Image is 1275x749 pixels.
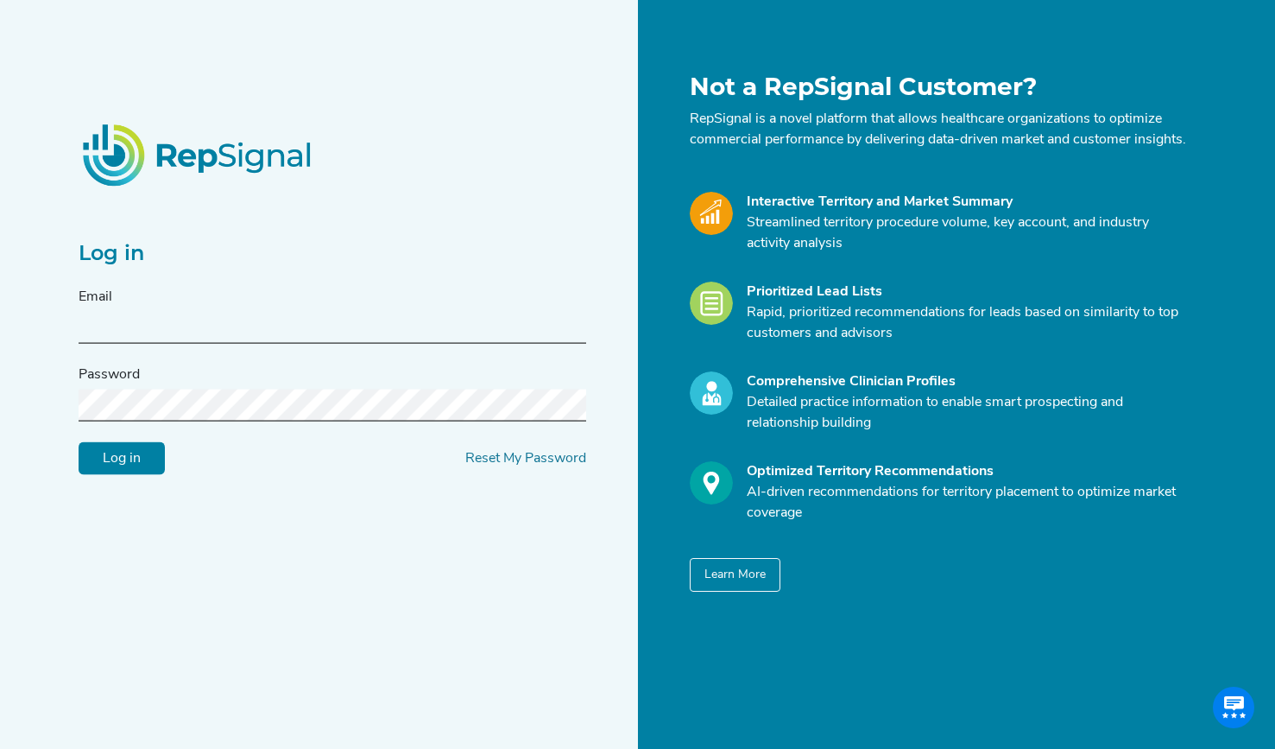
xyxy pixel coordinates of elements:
input: Log in [79,442,165,475]
button: Learn More [690,558,780,592]
div: Interactive Territory and Market Summary [747,192,1187,213]
p: AI-driven recommendations for territory placement to optimize market coverage [747,482,1187,524]
div: Prioritized Lead Lists [747,282,1187,302]
p: Rapid, prioritized recommendations for leads based on similarity to top customers and advisors [747,302,1187,344]
p: RepSignal is a novel platform that allows healthcare organizations to optimize commercial perform... [690,109,1187,150]
label: Password [79,365,140,385]
div: Optimized Territory Recommendations [747,461,1187,482]
img: Leads_Icon.28e8c528.svg [690,282,733,325]
a: Reset My Password [465,452,586,466]
div: Comprehensive Clinician Profiles [747,371,1187,392]
p: Streamlined territory procedure volume, key account, and industry activity analysis [747,213,1187,254]
img: Market_Icon.a700a4ad.svg [690,192,733,235]
img: RepSignalLogo.20539ed3.png [61,103,336,206]
p: Detailed practice information to enable smart prospecting and relationship building [747,392,1187,434]
img: Optimize_Icon.261f85db.svg [690,461,733,505]
h2: Log in [79,241,586,266]
label: Email [79,287,112,308]
img: Profile_Icon.739e2aba.svg [690,371,733,415]
h1: Not a RepSignal Customer? [690,73,1187,102]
